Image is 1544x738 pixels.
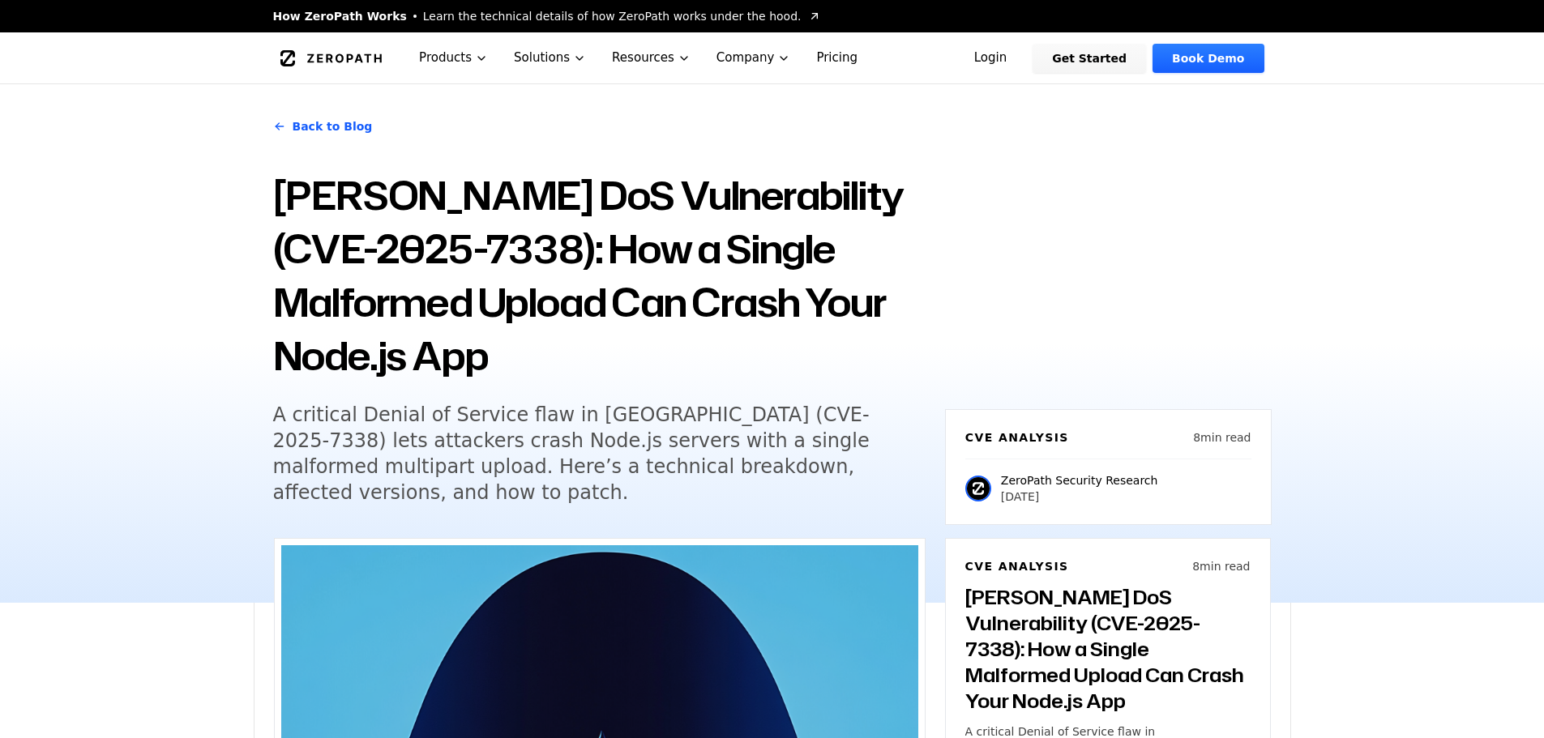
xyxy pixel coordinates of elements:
[406,32,501,83] button: Products
[423,8,802,24] span: Learn the technical details of how ZeroPath works under the hood.
[273,402,896,506] h5: A critical Denial of Service flaw in [GEOGRAPHIC_DATA] (CVE-2025-7338) lets attackers crash Node....
[273,8,407,24] span: How ZeroPath Works
[273,169,926,382] h1: [PERSON_NAME] DoS Vulnerability (CVE-2025-7338): How a Single Malformed Upload Can Crash Your Nod...
[1192,558,1250,574] p: 8 min read
[704,32,804,83] button: Company
[1001,472,1158,488] p: ZeroPath Security Research
[599,32,704,83] button: Resources
[803,32,870,83] a: Pricing
[273,8,821,24] a: How ZeroPath WorksLearn the technical details of how ZeroPath works under the hood.
[965,476,991,501] img: ZeroPath Security Research
[273,104,373,149] a: Back to Blog
[1001,488,1158,505] p: [DATE]
[1033,44,1146,73] a: Get Started
[501,32,599,83] button: Solutions
[1193,429,1251,446] p: 8 min read
[965,429,1069,446] h6: CVE Analysis
[254,32,1291,83] nav: Global
[1153,44,1264,73] a: Book Demo
[965,584,1251,714] h3: [PERSON_NAME] DoS Vulnerability (CVE-2025-7338): How a Single Malformed Upload Can Crash Your Nod...
[965,558,1069,574] h6: CVE Analysis
[955,44,1027,73] a: Login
